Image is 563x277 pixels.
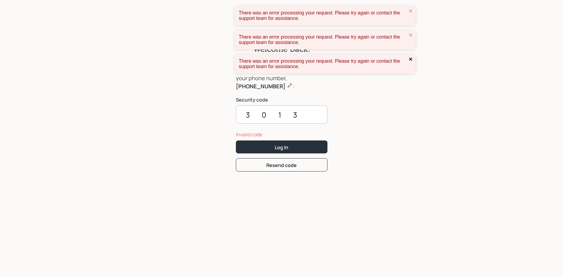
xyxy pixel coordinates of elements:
button: close [409,57,413,62]
b: [PHONE_NUMBER] [236,83,286,90]
div: There was an error processing your request. Please try again or contact the support team for assi... [239,58,407,69]
button: close [409,33,413,38]
div: Invalid code [236,131,327,138]
label: Security code [236,96,327,103]
button: close [409,8,413,14]
div: There was an error processing your request. Please try again or contact the support team for assi... [239,10,407,21]
div: There was an error processing your request. Please try again or contact the support team for assi... [239,34,407,45]
input: •••• [236,105,327,124]
div: Log In [275,144,288,151]
button: Log In [236,140,327,153]
div: Resend code [266,162,297,168]
button: Resend code [236,158,327,171]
